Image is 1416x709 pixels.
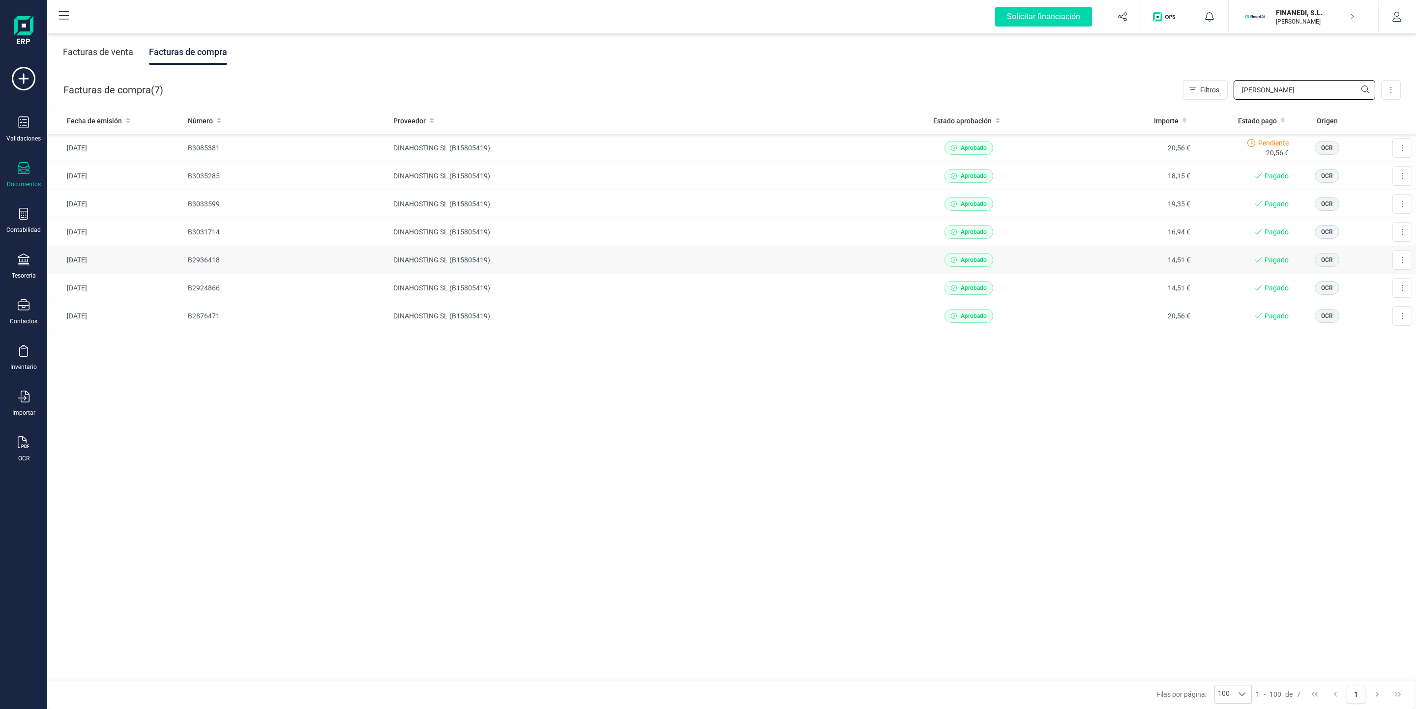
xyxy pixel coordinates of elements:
td: [DATE] [47,162,184,190]
span: 20,56 € [1266,148,1289,158]
span: OCR [1321,312,1333,320]
td: DINAHOSTING SL (B15805419) [389,134,893,162]
span: Pagado [1265,283,1289,293]
td: [DATE] [47,218,184,246]
div: Filas por página: [1156,685,1252,704]
td: 20,56 € [1044,134,1194,162]
span: 7 [154,83,160,97]
td: 14,51 € [1044,274,1194,302]
span: Proveedor [393,116,426,126]
td: B3031714 [184,218,389,246]
span: Estado pago [1238,116,1277,126]
span: Pagado [1265,311,1289,321]
span: Filtros [1200,85,1219,95]
img: Logo de OPS [1153,12,1179,22]
span: Pagado [1265,227,1289,237]
span: Aprobado [961,171,987,180]
button: FIFINANEDI, S.L.[PERSON_NAME] [1240,1,1366,32]
span: OCR [1321,171,1333,180]
span: Pagado [1265,199,1289,209]
button: Last Page [1388,685,1407,704]
td: [DATE] [47,302,184,330]
td: DINAHOSTING SL (B15805419) [389,218,893,246]
p: [PERSON_NAME] [1276,18,1355,26]
td: DINAHOSTING SL (B15805419) [389,302,893,330]
button: Previous Page [1326,685,1345,704]
div: Contactos [10,317,37,325]
input: Buscar... [1234,80,1375,100]
div: Inventario [10,363,37,371]
span: Aprobado [961,143,987,152]
td: DINAHOSTING SL (B15805419) [389,190,893,218]
span: Aprobado [961,199,987,208]
td: 20,56 € [1044,302,1194,330]
td: B3033599 [184,190,389,218]
td: B2936418 [184,246,389,274]
span: OCR [1321,199,1333,208]
span: Pagado [1265,255,1289,265]
span: Origen [1317,116,1338,126]
span: 7 [1297,689,1300,699]
div: OCR [18,454,29,462]
div: Facturas de compra [149,39,227,65]
span: Pendiente [1258,138,1289,148]
td: 18,15 € [1044,162,1194,190]
td: B2876471 [184,302,389,330]
span: OCR [1321,143,1333,152]
button: Solicitar financiación [983,1,1104,32]
td: [DATE] [47,246,184,274]
span: Número [188,116,213,126]
span: OCR [1321,227,1333,236]
span: 1 [1256,689,1260,699]
div: Validaciones [6,135,41,142]
button: First Page [1305,685,1324,704]
td: B3085381 [184,134,389,162]
td: [DATE] [47,134,184,162]
td: [DATE] [47,190,184,218]
span: Aprobado [961,227,987,236]
div: Facturas de venta [63,39,133,65]
span: Pagado [1265,171,1289,181]
div: Tesorería [12,272,36,280]
p: FINANEDI, S.L. [1276,8,1355,18]
button: Filtros [1183,80,1228,100]
td: B2924866 [184,274,389,302]
span: Fecha de emisión [67,116,122,126]
button: Logo de OPS [1147,1,1185,32]
div: - [1256,689,1300,699]
span: OCR [1321,255,1333,264]
div: Contabilidad [6,226,41,234]
span: Aprobado [961,312,987,320]
button: Next Page [1368,685,1386,704]
img: FI [1244,6,1266,28]
td: [DATE] [47,274,184,302]
div: Facturas de compra ( ) [63,80,163,100]
td: B3035285 [184,162,389,190]
span: OCR [1321,284,1333,292]
span: 100 [1269,689,1281,699]
td: 16,94 € [1044,218,1194,246]
div: Solicitar financiación [995,7,1092,27]
td: 14,51 € [1044,246,1194,274]
span: de [1285,689,1293,699]
td: 19,35 € [1044,190,1194,218]
span: Estado aprobación [933,116,992,126]
div: Documentos [7,180,41,188]
td: DINAHOSTING SL (B15805419) [389,162,893,190]
td: DINAHOSTING SL (B15805419) [389,274,893,302]
td: DINAHOSTING SL (B15805419) [389,246,893,274]
button: Page 1 [1347,685,1365,704]
span: 100 [1215,685,1233,703]
img: Logo Finanedi [14,16,33,47]
span: Aprobado [961,284,987,292]
span: Importe [1154,116,1179,126]
span: Aprobado [961,255,987,264]
div: Importar [12,409,35,417]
